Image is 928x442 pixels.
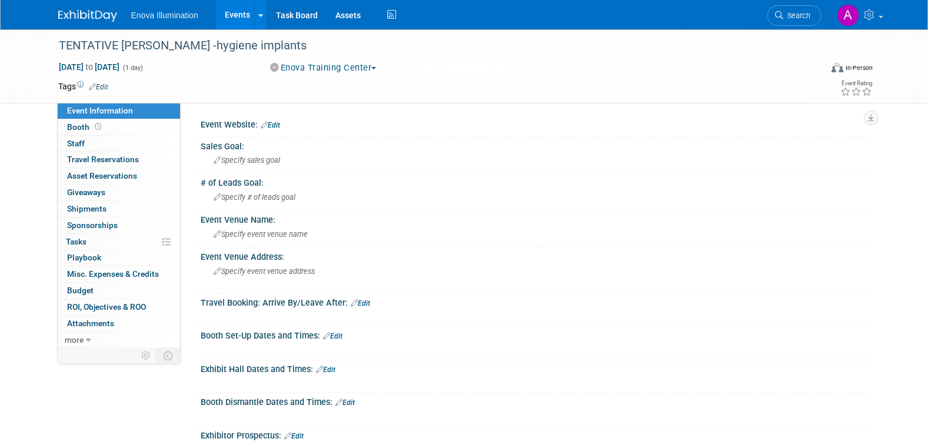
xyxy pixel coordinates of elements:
span: Travel Reservations [67,155,139,164]
img: Format-Inperson.png [831,63,843,72]
span: ROI, Objectives & ROO [67,302,146,312]
span: Tasks [66,237,87,246]
span: Playbook [67,253,101,262]
img: Andrea Miller [837,4,859,26]
div: In-Person [845,63,873,72]
a: Giveaways [58,185,180,200]
div: Event Format [752,61,873,79]
div: Exhibit Hall Dates and Times: [201,360,870,376]
div: Event Rating [840,81,872,86]
td: Personalize Event Tab Strip [136,348,157,363]
div: Exhibitor Prospectus: [201,427,870,442]
a: ROI, Objectives & ROO [58,299,180,315]
div: Booth Set-Up Dates and Times: [201,327,870,342]
span: Staff [67,139,85,148]
img: ExhibitDay [58,10,117,22]
span: Misc. Expenses & Credits [67,269,159,279]
a: Booth [58,119,180,135]
a: Event Information [58,103,180,119]
a: Travel Reservations [58,152,180,168]
td: Toggle Event Tabs [156,348,180,363]
span: Attachments [67,319,114,328]
a: Edit [323,332,342,340]
span: Sponsorships [67,220,118,230]
div: TENTATIVE [PERSON_NAME] -hygiene implants [55,35,804,56]
span: to [84,62,95,72]
a: more [58,332,180,348]
a: Budget [58,283,180,299]
a: Edit [335,399,355,407]
a: Edit [284,432,304,440]
td: Tags [58,81,108,92]
span: Event Information [67,106,133,115]
span: Booth [67,122,104,132]
div: Travel Booking: Arrive By/Leave After: [201,294,870,309]
span: more [65,335,84,344]
div: Event Venue Address: [201,248,870,263]
span: [DATE] [DATE] [58,62,120,72]
a: Search [767,5,821,26]
span: (1 day) [122,64,143,72]
span: Search [783,11,810,20]
div: Event Venue Name: [201,211,870,226]
button: Enova Training Center [266,62,381,74]
span: Shipments [67,204,107,213]
a: Asset Reservations [58,168,180,184]
a: Edit [261,121,280,129]
div: Event Website: [201,116,870,131]
a: Edit [89,83,108,91]
span: Booth not reserved yet [92,122,104,131]
a: Playbook [58,250,180,266]
a: Sponsorships [58,217,180,233]
a: Edit [351,299,370,307]
span: Enova Illumination [131,11,198,20]
span: Specify sales goal [214,156,280,165]
span: Specify # of leads goal [214,193,295,202]
a: Misc. Expenses & Credits [58,266,180,282]
div: Sales Goal: [201,138,870,152]
span: Specify event venue name [214,230,308,239]
div: # of Leads Goal: [201,174,870,189]
a: Edit [316,366,335,374]
a: Shipments [58,201,180,217]
span: Asset Reservations [67,171,137,180]
div: Booth Dismantle Dates and Times: [201,393,870,408]
a: Staff [58,136,180,152]
span: Budget [67,286,94,295]
a: Attachments [58,316,180,331]
span: Giveaways [67,187,105,197]
span: Specify event venue address [214,267,315,276]
a: Tasks [58,234,180,250]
